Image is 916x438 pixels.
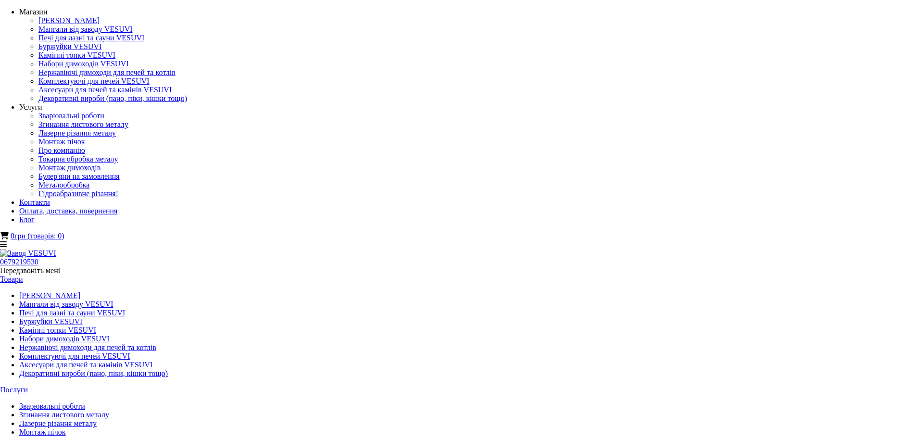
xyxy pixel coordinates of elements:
a: Лазерне різання металу [19,419,97,427]
a: Комплектуючі для печей VESUVI [19,352,130,360]
a: Комплектуючі для печей VESUVI [38,77,150,85]
a: Буржуйки VESUVI [38,42,101,50]
a: Печі для лазні та сауни VESUVI [19,309,125,317]
a: Мангали від заводу VESUVI [19,300,113,308]
a: [PERSON_NAME] [19,291,80,300]
a: Лазерне різання металу [38,129,116,137]
a: Зварювальні роботи [38,112,104,120]
a: Набори димоходів VESUVI [38,60,129,68]
a: Згинання листового металу [38,120,128,128]
div: Магазин [19,8,916,16]
div: Услуги [19,103,916,112]
a: Блог [19,215,35,224]
a: Токарна обробка металу [38,155,118,163]
a: Металообробка [38,181,89,189]
a: 0грн (товарів: 0) [11,232,64,240]
a: Буржуйки VESUVI [19,317,82,325]
a: Гідроабразивне різання! [38,189,118,198]
a: Аксесуари для печей та камінів VESUVI [19,361,152,369]
a: Нержавіючі димоходи для печей та котлів [38,68,176,76]
a: Нержавіючі димоходи для печей та котлів [19,343,156,351]
a: Про компанію [38,146,85,154]
a: Булер'яни на замовлення [38,172,120,180]
a: Монтаж пічок [38,138,85,146]
a: Зварювальні роботи [19,402,85,410]
a: Декоративні вироби (пано, піки, кішки тощо) [38,94,187,102]
a: Камінні топки VESUVI [19,326,96,334]
a: Оплата, доставка, повернення [19,207,117,215]
a: Набори димоходів VESUVI [19,335,110,343]
a: Аксесуари для печей та камінів VESUVI [38,86,172,94]
a: Камінні топки VESUVI [38,51,115,59]
a: Монтаж димоходів [38,163,100,172]
a: [PERSON_NAME] [38,16,100,25]
a: Печі для лазні та сауни VESUVI [38,34,144,42]
a: Мангали від заводу VESUVI [38,25,133,33]
a: Згинання листового металу [19,411,109,419]
a: Декоративні вироби (пано, піки, кішки тощо) [19,369,168,377]
a: Монтаж пічок [19,428,66,436]
a: Контакти [19,198,50,206]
